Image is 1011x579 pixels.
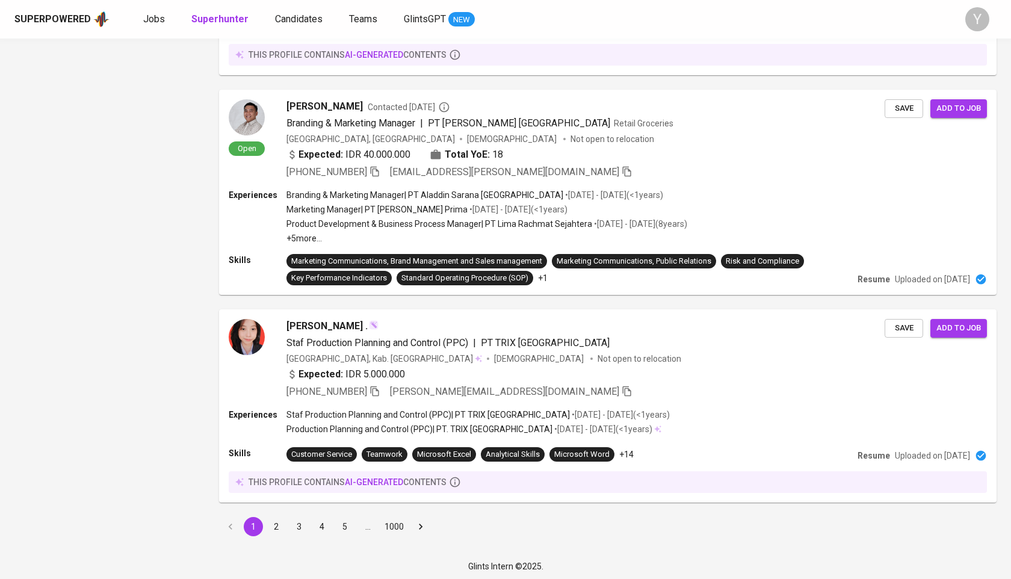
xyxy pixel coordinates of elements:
[368,101,450,113] span: Contacted [DATE]
[291,449,352,460] div: Customer Service
[930,99,987,118] button: Add to job
[298,147,343,162] b: Expected:
[598,353,681,365] p: Not open to relocation
[14,10,110,28] a: Superpoweredapp logo
[358,521,377,533] div: …
[614,119,673,128] span: Retail Groceries
[286,189,563,201] p: Branding & Marketing Manager | PT Aladdin Sarana [GEOGRAPHIC_DATA]
[468,203,567,215] p: • [DATE] - [DATE] ( <1 years )
[286,147,410,162] div: IDR 40.000.000
[312,517,332,536] button: Go to page 4
[557,256,711,267] div: Marketing Communications, Public Relations
[345,50,403,60] span: AI-generated
[554,449,610,460] div: Microsoft Word
[885,99,923,118] button: Save
[233,143,261,153] span: Open
[726,256,799,267] div: Risk and Compliance
[891,321,917,335] span: Save
[552,423,652,435] p: • [DATE] - [DATE] ( <1 years )
[286,367,405,382] div: IDR 5.000.000
[286,423,552,435] p: Production Planning and Control (PPC) | PT. TRIX [GEOGRAPHIC_DATA]
[481,337,610,348] span: PT TRIX [GEOGRAPHIC_DATA]
[858,273,890,285] p: Resume
[492,147,503,162] span: 18
[349,13,377,25] span: Teams
[286,386,367,397] span: [PHONE_NUMBER]
[448,14,475,26] span: NEW
[93,10,110,28] img: app logo
[298,367,343,382] b: Expected:
[229,99,265,135] img: e3d67796e684a56dec640776138e0225.jpg
[244,517,263,536] button: page 1
[619,448,634,460] p: +14
[229,409,286,421] p: Experiences
[494,353,586,365] span: [DEMOGRAPHIC_DATA]
[291,273,387,284] div: Key Performance Indicators
[404,13,446,25] span: GlintsGPT
[229,189,286,201] p: Experiences
[349,12,380,27] a: Teams
[563,189,663,201] p: • [DATE] - [DATE] ( <1 years )
[438,101,450,113] svg: By Jakarta recruiter
[335,517,354,536] button: Go to page 5
[570,409,670,421] p: • [DATE] - [DATE] ( <1 years )
[538,272,548,284] p: +1
[411,517,430,536] button: Go to next page
[467,133,558,145] span: [DEMOGRAPHIC_DATA]
[191,12,251,27] a: Superhunter
[286,218,592,230] p: Product Development & Business Process Manager | PT Lima Rachmat Sejahtera
[286,319,368,333] span: [PERSON_NAME] .
[404,12,475,27] a: GlintsGPT NEW
[891,102,917,116] span: Save
[390,166,619,178] span: [EMAIL_ADDRESS][PERSON_NAME][DOMAIN_NAME]
[289,517,309,536] button: Go to page 3
[445,147,490,162] b: Total YoE:
[14,13,91,26] div: Superpowered
[143,12,167,27] a: Jobs
[570,133,654,145] p: Not open to relocation
[219,90,997,295] a: Open[PERSON_NAME]Contacted [DATE]Branding & Marketing Manager|PT [PERSON_NAME] [GEOGRAPHIC_DATA]R...
[286,232,687,244] p: +5 more ...
[428,117,610,129] span: PT [PERSON_NAME] [GEOGRAPHIC_DATA]
[286,337,468,348] span: Staf Production Planning and Control (PPC)
[592,218,687,230] p: • [DATE] - [DATE] ( 8 years )
[885,319,923,338] button: Save
[366,449,403,460] div: Teamwork
[381,517,407,536] button: Go to page 1000
[286,166,367,178] span: [PHONE_NUMBER]
[191,13,249,25] b: Superhunter
[930,319,987,338] button: Add to job
[286,117,415,129] span: Branding & Marketing Manager
[936,102,981,116] span: Add to job
[390,386,619,397] span: [PERSON_NAME][EMAIL_ADDRESS][DOMAIN_NAME]
[275,13,323,25] span: Candidates
[858,450,890,462] p: Resume
[291,256,542,267] div: Marketing Communications, Brand Management and Sales management
[286,99,363,114] span: [PERSON_NAME]
[286,133,455,145] div: [GEOGRAPHIC_DATA], [GEOGRAPHIC_DATA]
[286,353,482,365] div: [GEOGRAPHIC_DATA], Kab. [GEOGRAPHIC_DATA]
[895,273,970,285] p: Uploaded on [DATE]
[965,7,989,31] div: Y
[895,450,970,462] p: Uploaded on [DATE]
[420,116,423,131] span: |
[229,319,265,355] img: 651efb48f6a273773fd0531ed899c718.png
[229,447,286,459] p: Skills
[486,449,540,460] div: Analytical Skills
[369,320,379,330] img: magic_wand.svg
[286,203,468,215] p: Marketing Manager | PT [PERSON_NAME] Prima
[219,517,432,536] nav: pagination navigation
[401,273,528,284] div: Standard Operating Procedure (SOP)
[417,449,471,460] div: Microsoft Excel
[275,12,325,27] a: Candidates
[345,477,403,487] span: AI-generated
[143,13,165,25] span: Jobs
[219,309,997,503] a: [PERSON_NAME] .Staf Production Planning and Control (PPC)|PT TRIX [GEOGRAPHIC_DATA][GEOGRAPHIC_DA...
[229,254,286,266] p: Skills
[267,517,286,536] button: Go to page 2
[936,321,981,335] span: Add to job
[249,49,447,61] p: this profile contains contents
[249,476,447,488] p: this profile contains contents
[286,409,570,421] p: Staf Production Planning and Control (PPC) | PT TRIX [GEOGRAPHIC_DATA]
[473,336,476,350] span: |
